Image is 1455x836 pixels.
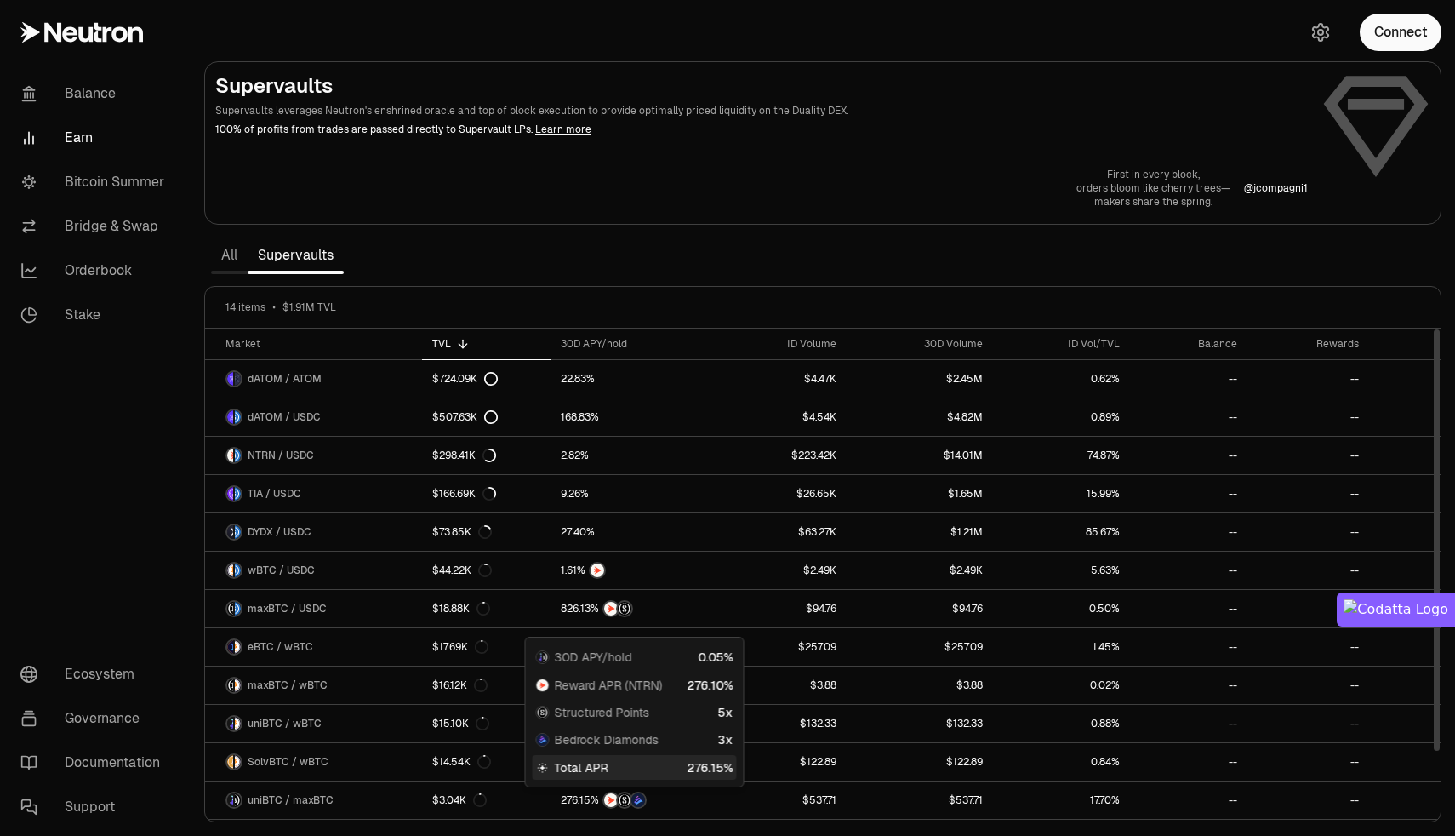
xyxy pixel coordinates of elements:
span: SolvBTC / wBTC [248,755,328,769]
a: First in every block,orders bloom like cherry trees—makers share the spring. [1076,168,1230,209]
span: Total APR [555,759,608,776]
a: -- [1247,475,1369,512]
a: $3.88 [714,667,847,704]
span: Reward APR (NTRN) [555,677,663,694]
img: dATOM Logo [227,410,233,424]
a: 17.70% [993,782,1130,819]
a: -- [1130,743,1247,781]
div: 3x [718,731,733,748]
img: NTRN [591,564,604,577]
a: -- [1247,628,1369,666]
span: eBTC / wBTC [248,640,313,654]
a: $122.89 [847,743,993,781]
a: $14.01M [847,437,993,474]
a: DYDX LogoUSDC LogoDYDX / USDC [205,513,422,551]
a: Documentation [7,741,184,785]
a: $257.09 [714,628,847,666]
a: $132.33 [714,705,847,742]
div: $724.09K [432,372,498,386]
a: Bridge & Swap [7,204,184,249]
button: Connect [1360,14,1441,51]
a: -- [1130,705,1247,742]
img: DYDX Logo [227,525,233,539]
button: NTRNStructured Points [561,600,703,617]
img: wBTC Logo [235,640,241,654]
a: NTRNStructured Points [551,590,713,627]
a: $94.76 [847,590,993,627]
div: 30D Volume [857,337,983,351]
img: USDC Logo [235,602,241,616]
a: $132.33 [847,705,993,742]
a: -- [1130,667,1247,704]
div: 1D Vol/TVL [1003,337,1120,351]
a: -- [1130,628,1247,666]
a: 0.62% [993,360,1130,398]
span: maxBTC / wBTC [248,679,328,692]
a: -- [1247,360,1369,398]
img: USDC Logo [235,449,241,462]
span: Structured Points [555,704,649,721]
a: -- [1130,398,1247,436]
a: $73.85K [422,513,551,551]
a: $2.49K [847,552,993,589]
img: maxBTC Logo [235,793,241,807]
a: dATOM LogoUSDC LogodATOM / USDC [205,398,422,436]
span: uniBTC / maxBTC [248,793,334,807]
a: Earn [7,116,184,160]
div: $507.63K [432,410,498,424]
img: maxBTC Logo [544,651,549,663]
img: eBTC Logo [227,640,233,654]
a: -- [1130,782,1247,819]
a: Ecosystem [7,652,184,696]
div: $18.88K [432,602,490,616]
span: DYDX / USDC [248,525,311,539]
a: Orderbook [7,249,184,293]
span: dATOM / USDC [248,410,321,424]
a: $537.71 [714,782,847,819]
a: 85.67% [993,513,1130,551]
img: wBTC Logo [227,564,233,577]
a: $44.22K [422,552,551,589]
a: -- [1247,705,1369,742]
a: dATOM LogoATOM LogodATOM / ATOM [205,360,422,398]
a: NTRNEtherFi Points [551,628,713,666]
h2: Supervaults [215,72,1308,100]
a: $1.21M [847,513,993,551]
div: 5x [718,704,733,721]
span: NTRN / USDC [248,449,314,462]
div: $17.69K [432,640,488,654]
a: $1.65M [847,475,993,512]
div: Market [225,337,412,351]
span: Bedrock Diamonds [555,731,659,748]
a: 5.63% [993,552,1130,589]
img: dATOM Logo [227,372,233,386]
a: NTRNStructured PointsBedrock Diamonds [551,782,713,819]
a: -- [1247,743,1369,781]
img: uniBTC Logo [227,717,233,730]
a: $63.27K [714,513,847,551]
img: maxBTC Logo [227,602,233,616]
a: 0.84% [993,743,1130,781]
a: $166.69K [422,475,551,512]
a: 15.99% [993,475,1130,512]
a: $17.69K [422,628,551,666]
img: Structured Points [618,602,631,616]
img: USDC Logo [235,525,241,539]
a: $15.10K [422,705,551,742]
a: $2.49K [714,552,847,589]
a: $724.09K [422,360,551,398]
a: Stake [7,293,184,337]
p: Supervaults leverages Neutron's enshrined oracle and top of block execution to provide optimally ... [215,103,1308,118]
a: $122.89 [714,743,847,781]
a: -- [1247,590,1369,627]
a: -- [1247,398,1369,436]
a: $16.12K [422,667,551,704]
a: maxBTC LogowBTC LogomaxBTC / wBTC [205,667,422,704]
a: uniBTC LogowBTC LogouniBTC / wBTC [205,705,422,742]
button: NTRN [561,562,703,579]
img: uniBTC Logo [227,793,233,807]
span: TIA / USDC [248,487,301,501]
a: -- [1130,437,1247,474]
a: $3.04K [422,782,551,819]
img: Bedrock Diamonds [631,793,645,807]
